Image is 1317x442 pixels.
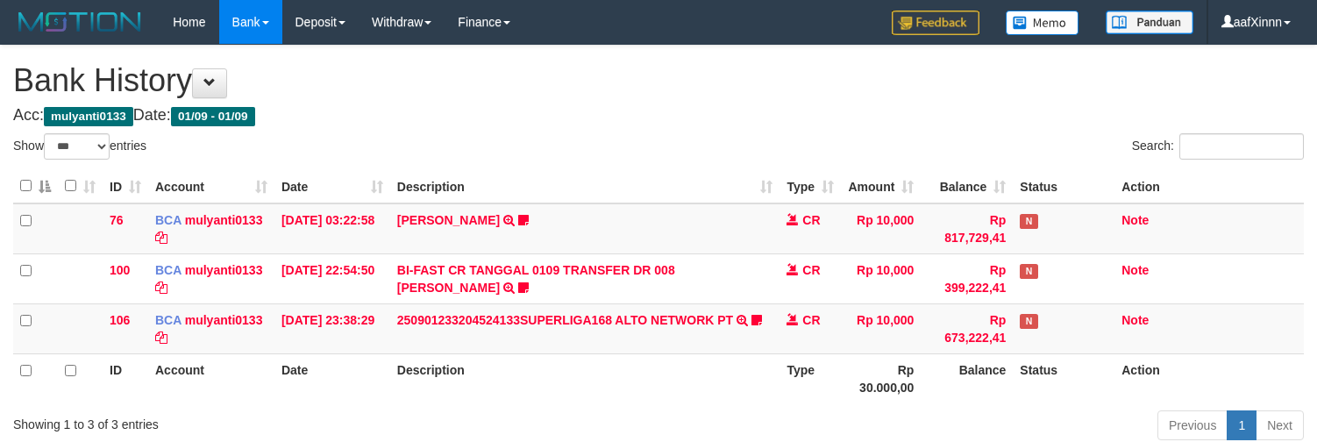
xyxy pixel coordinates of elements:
th: Balance: activate to sort column ascending [921,169,1013,203]
a: Previous [1157,410,1228,440]
h1: Bank History [13,63,1304,98]
label: Show entries [13,133,146,160]
span: BCA [155,263,182,277]
td: Rp 673,222,41 [921,303,1013,353]
a: mulyanti0133 [185,213,263,227]
a: Copy mulyanti0133 to clipboard [155,331,167,345]
span: CR [802,313,820,327]
h4: Acc: Date: [13,107,1304,125]
td: [DATE] 22:54:50 [274,253,390,303]
th: Balance [921,353,1013,403]
span: Has Note [1020,264,1037,279]
a: 1 [1227,410,1256,440]
a: mulyanti0133 [185,313,263,327]
select: Showentries [44,133,110,160]
th: Status [1013,169,1114,203]
td: [DATE] 23:38:29 [274,303,390,353]
span: BCA [155,313,182,327]
img: Feedback.jpg [892,11,979,35]
span: 01/09 - 01/09 [171,107,255,126]
a: Note [1121,213,1149,227]
span: 106 [110,313,130,327]
th: Type: activate to sort column ascending [780,169,841,203]
span: BCA [155,213,182,227]
th: Description: activate to sort column ascending [390,169,780,203]
span: CR [802,263,820,277]
th: ID: activate to sort column ascending [103,169,148,203]
a: Next [1256,410,1304,440]
th: Account: activate to sort column ascending [148,169,274,203]
th: Date: activate to sort column ascending [274,169,390,203]
th: Type [780,353,841,403]
span: Has Note [1020,314,1037,329]
a: BI-FAST CR TANGGAL 0109 TRANSFER DR 008 [PERSON_NAME] [397,263,675,295]
a: Note [1121,313,1149,327]
a: Copy mulyanti0133 to clipboard [155,281,167,295]
div: Showing 1 to 3 of 3 entries [13,409,536,433]
th: : activate to sort column ascending [58,169,103,203]
th: ID [103,353,148,403]
th: Date [274,353,390,403]
td: [DATE] 03:22:58 [274,203,390,254]
span: Has Note [1020,214,1037,229]
input: Search: [1179,133,1304,160]
th: : activate to sort column descending [13,169,58,203]
span: CR [802,213,820,227]
label: Search: [1132,133,1304,160]
th: Action [1114,169,1304,203]
a: mulyanti0133 [185,263,263,277]
a: Copy mulyanti0133 to clipboard [155,231,167,245]
td: Rp 399,222,41 [921,253,1013,303]
th: Action [1114,353,1304,403]
td: Rp 10,000 [841,203,921,254]
th: Rp 30.000,00 [841,353,921,403]
span: 76 [110,213,124,227]
img: MOTION_logo.png [13,9,146,35]
td: Rp 817,729,41 [921,203,1013,254]
th: Status [1013,353,1114,403]
td: Rp 10,000 [841,303,921,353]
th: Description [390,353,780,403]
a: 250901233204524133SUPERLIGA168 ALTO NETWORK PT [397,313,733,327]
a: [PERSON_NAME] [397,213,500,227]
th: Amount: activate to sort column ascending [841,169,921,203]
td: Rp 10,000 [841,253,921,303]
th: Account [148,353,274,403]
span: mulyanti0133 [44,107,133,126]
img: Button%20Memo.svg [1006,11,1079,35]
img: panduan.png [1106,11,1193,34]
a: Note [1121,263,1149,277]
span: 100 [110,263,130,277]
